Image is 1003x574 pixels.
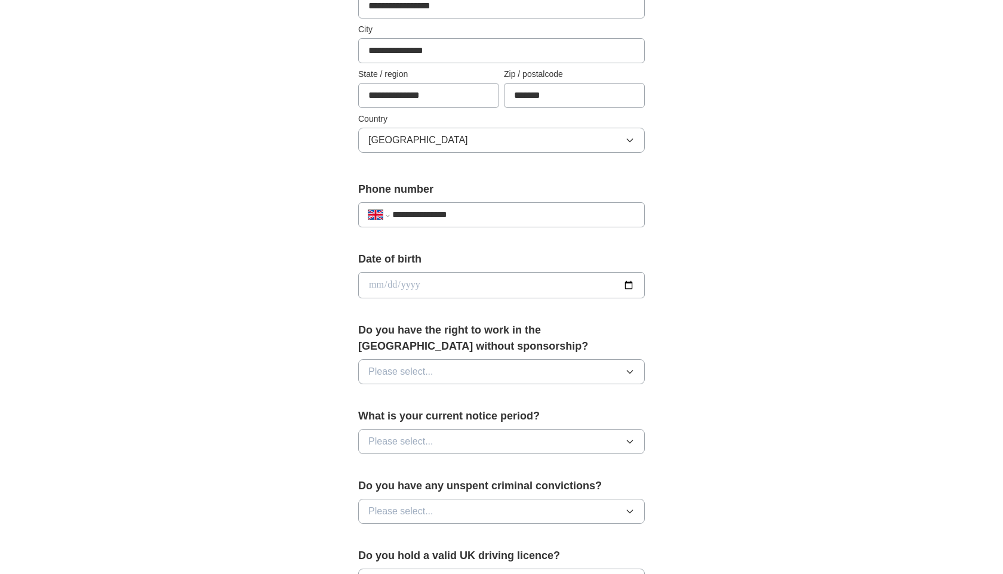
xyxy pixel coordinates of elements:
[368,133,468,147] span: [GEOGRAPHIC_DATA]
[358,322,645,354] label: Do you have the right to work in the [GEOGRAPHIC_DATA] without sponsorship?
[358,68,499,81] label: State / region
[358,429,645,454] button: Please select...
[358,408,645,424] label: What is your current notice period?
[358,128,645,153] button: [GEOGRAPHIC_DATA]
[358,181,645,197] label: Phone number
[358,251,645,267] label: Date of birth
[368,434,433,449] span: Please select...
[504,68,645,81] label: Zip / postalcode
[358,478,645,494] label: Do you have any unspent criminal convictions?
[368,365,433,379] span: Please select...
[368,504,433,519] span: Please select...
[358,499,645,524] button: Please select...
[358,548,645,564] label: Do you hold a valid UK driving licence?
[358,113,645,125] label: Country
[358,23,645,36] label: City
[358,359,645,384] button: Please select...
